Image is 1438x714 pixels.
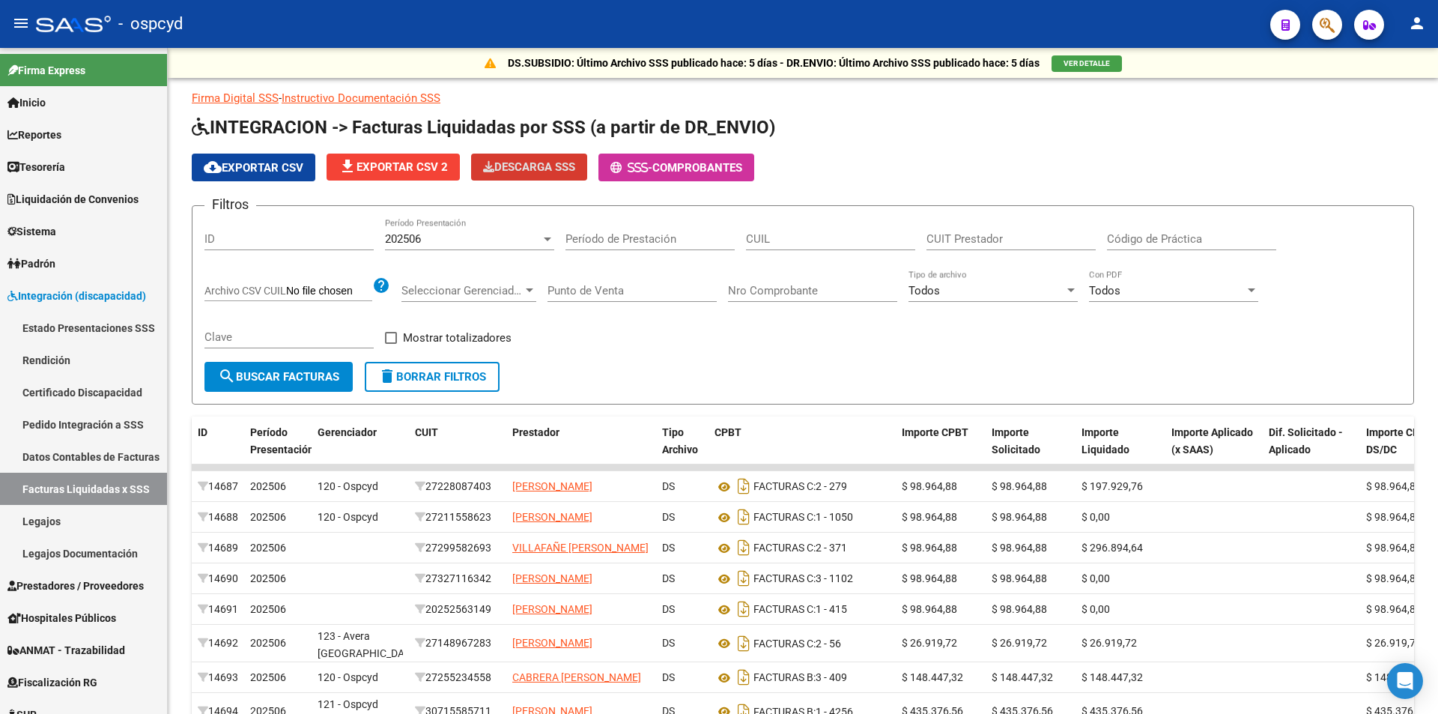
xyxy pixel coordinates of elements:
datatable-header-cell: Importe CPBT [896,417,986,482]
span: Prestadores / Proveedores [7,578,144,594]
datatable-header-cell: CUIT [409,417,506,482]
datatable-header-cell: Período Presentación [244,417,312,482]
div: 20252563149 [415,601,500,618]
span: VILLAFAÑE [PERSON_NAME] [512,542,649,554]
span: DS [662,603,675,615]
span: ANMAT - Trazabilidad [7,642,125,659]
div: 27148967283 [415,635,500,652]
span: Importe CPBT DS/DC [1366,426,1433,456]
span: [PERSON_NAME] [512,637,592,649]
div: 14687 [198,478,238,495]
span: 202506 [250,572,286,584]
div: 3 - 409 [715,665,890,689]
app-download-masive: Descarga masiva de comprobantes (adjuntos) [471,154,587,181]
span: [PERSON_NAME] [512,572,592,584]
datatable-header-cell: ID [192,417,244,482]
span: Sistema [7,223,56,240]
span: Importe CPBT [902,426,968,438]
button: Descarga SSS [471,154,587,181]
span: 120 - Ospcyd [318,511,378,523]
span: $ 98.964,88 [902,480,957,492]
button: Borrar Filtros [365,362,500,392]
span: $ 148.447,32 [992,671,1053,683]
span: $ 26.919,72 [902,637,957,649]
span: Integración (discapacidad) [7,288,146,304]
span: Hospitales Públicos [7,610,116,626]
div: 2 - 371 [715,536,890,560]
datatable-header-cell: Tipo Archivo [656,417,709,482]
button: Exportar CSV [192,154,315,181]
a: Firma Digital SSS [192,91,279,105]
span: FACTURAS C: [753,512,816,524]
span: Padrón [7,255,55,272]
span: DS [662,572,675,584]
span: Comprobantes [652,161,742,175]
span: Buscar Facturas [218,370,339,384]
span: DS [662,671,675,683]
span: Todos [908,284,940,297]
span: - ospcyd [118,7,183,40]
span: $ 98.964,88 [1366,480,1422,492]
span: 202506 [385,232,421,246]
span: DS [662,511,675,523]
span: Fiscalización RG [7,674,97,691]
div: 1 - 1050 [715,505,890,529]
span: 120 - Ospcyd [318,671,378,683]
span: $ 26.919,72 [992,637,1047,649]
span: Exportar CSV [204,161,303,175]
span: ID [198,426,207,438]
span: Seleccionar Gerenciador [401,284,523,297]
span: $ 0,00 [1081,572,1110,584]
span: Mostrar totalizadores [403,329,512,347]
button: -Comprobantes [598,154,754,181]
span: [PERSON_NAME] [512,603,592,615]
datatable-header-cell: CPBT [709,417,896,482]
div: 14692 [198,635,238,652]
span: VER DETALLE [1064,59,1110,67]
span: Importe Aplicado (x SAAS) [1171,426,1253,456]
button: Exportar CSV 2 [327,154,460,181]
mat-icon: search [218,367,236,385]
span: $ 98.964,88 [902,603,957,615]
span: Inicio [7,94,46,111]
i: Descargar documento [734,505,753,529]
mat-icon: file_download [339,157,357,175]
i: Descargar documento [734,474,753,498]
div: 27299582693 [415,539,500,557]
span: $ 98.964,88 [1366,572,1422,584]
div: 14689 [198,539,238,557]
i: Descargar documento [734,536,753,560]
a: Instructivo Documentación SSS [282,91,440,105]
span: - [610,161,652,175]
div: 27327116342 [415,570,500,587]
span: Reportes [7,127,61,143]
span: $ 98.964,88 [992,572,1047,584]
span: Tipo Archivo [662,426,698,456]
div: 14688 [198,509,238,526]
span: $ 148.447,32 [902,671,963,683]
div: 27255234558 [415,669,500,686]
span: Dif. Solicitado - Aplicado [1269,426,1343,456]
span: $ 26.919,72 [1366,637,1422,649]
span: CABRERA [PERSON_NAME] [512,671,641,683]
span: Gerenciador [318,426,377,438]
span: [PERSON_NAME] [512,511,592,523]
div: 1 - 415 [715,597,890,621]
button: VER DETALLE [1052,55,1122,72]
mat-icon: delete [378,367,396,385]
mat-icon: help [372,276,390,294]
div: Open Intercom Messenger [1387,663,1423,699]
span: Descarga SSS [483,160,575,174]
span: FACTURAS C: [753,604,816,616]
span: Todos [1089,284,1120,297]
span: FACTURAS C: [753,573,816,585]
div: 2 - 279 [715,474,890,498]
span: 202506 [250,637,286,649]
span: 120 - Ospcyd [318,480,378,492]
span: DS [662,480,675,492]
span: Archivo CSV CUIL [204,285,286,297]
i: Descargar documento [734,566,753,590]
span: 202506 [250,480,286,492]
span: $ 148.447,32 [1081,671,1143,683]
span: $ 296.894,64 [1081,542,1143,554]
